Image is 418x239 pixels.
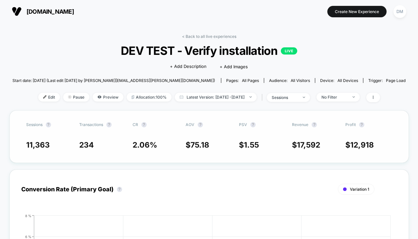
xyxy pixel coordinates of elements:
span: 2.06 % [133,140,157,150]
span: 11,363 [26,140,50,150]
span: 12,918 [350,140,374,150]
span: Profit [345,122,356,127]
button: ? [250,122,256,127]
img: calendar [180,95,183,99]
span: + Add Description [170,63,207,70]
span: CR [133,122,138,127]
button: ? [117,187,122,192]
img: end [303,97,305,98]
span: All Visitors [291,78,310,83]
span: 17,592 [297,140,320,150]
button: ? [312,122,317,127]
span: | [260,93,267,102]
span: PSV [239,122,247,127]
span: $ [186,140,209,150]
span: all devices [337,78,358,83]
button: ? [198,122,203,127]
span: Start date: [DATE] (Last edit [DATE] by [PERSON_NAME][EMAIL_ADDRESS][PERSON_NAME][DOMAIN_NAME]) [12,78,215,83]
span: Revenue [292,122,308,127]
span: Transactions [79,122,103,127]
div: No Filter [321,95,348,100]
img: end [353,96,355,98]
div: sessions [272,95,298,100]
span: Page Load [386,78,406,83]
button: [DOMAIN_NAME] [10,6,76,17]
span: 234 [79,140,94,150]
span: 1.55 [244,140,259,150]
div: DM [393,5,406,18]
img: rebalance [132,95,134,99]
span: [DOMAIN_NAME] [27,8,74,15]
button: ? [359,122,364,127]
span: Latest Version: [DATE] - [DATE] [175,93,257,102]
span: all pages [242,78,259,83]
span: $ [345,140,374,150]
button: DM [391,5,408,18]
span: Allocation: 100% [127,93,172,102]
a: < Back to all live experiences [182,34,236,39]
button: ? [141,122,147,127]
span: Device: [315,78,363,83]
button: ? [46,122,51,127]
span: + Add Images [220,64,248,69]
div: Pages: [226,78,259,83]
span: Edit [38,93,60,102]
span: Pause [63,93,89,102]
img: edit [43,95,46,99]
img: end [68,95,71,99]
img: end [249,96,252,98]
span: Preview [93,93,123,102]
div: Trigger: [368,78,406,83]
span: 75.18 [191,140,209,150]
div: Audience: [269,78,310,83]
span: AOV [186,122,194,127]
img: Visually logo [12,7,22,16]
span: Sessions [26,122,43,127]
span: Variation 1 [350,187,369,192]
p: LIVE [281,47,297,55]
span: DEV TEST - Verify installation [32,44,386,57]
button: Create New Experience [327,6,387,17]
button: ? [106,122,112,127]
span: $ [239,140,259,150]
span: $ [292,140,320,150]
